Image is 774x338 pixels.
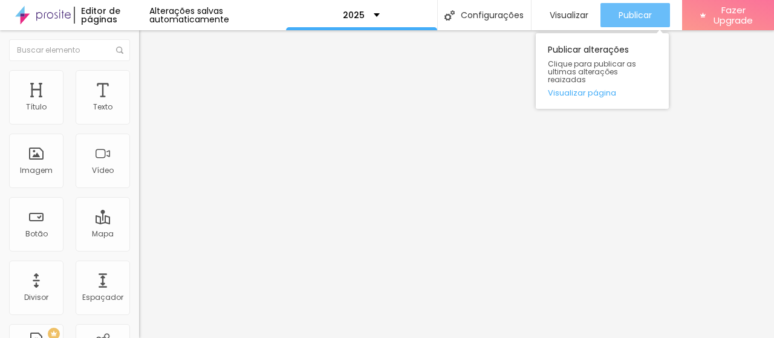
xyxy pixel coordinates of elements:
[711,5,756,26] span: Fazer Upgrade
[93,103,112,111] div: Texto
[82,293,123,302] div: Espaçador
[548,60,657,84] span: Clique para publicar as ultimas alterações reaizadas
[343,11,365,19] p: 2025
[92,230,114,238] div: Mapa
[548,89,657,97] a: Visualizar página
[619,10,652,20] span: Publicar
[116,47,123,54] img: Icone
[24,293,48,302] div: Divisor
[532,3,600,27] button: Visualizar
[26,103,47,111] div: Título
[536,33,669,109] div: Publicar alterações
[444,10,455,21] img: Icone
[149,7,286,24] div: Alterações salvas automaticamente
[20,166,53,175] div: Imagem
[9,39,130,61] input: Buscar elemento
[25,230,48,238] div: Botão
[92,166,114,175] div: Vídeo
[74,7,149,24] div: Editor de páginas
[550,10,588,20] span: Visualizar
[600,3,670,27] button: Publicar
